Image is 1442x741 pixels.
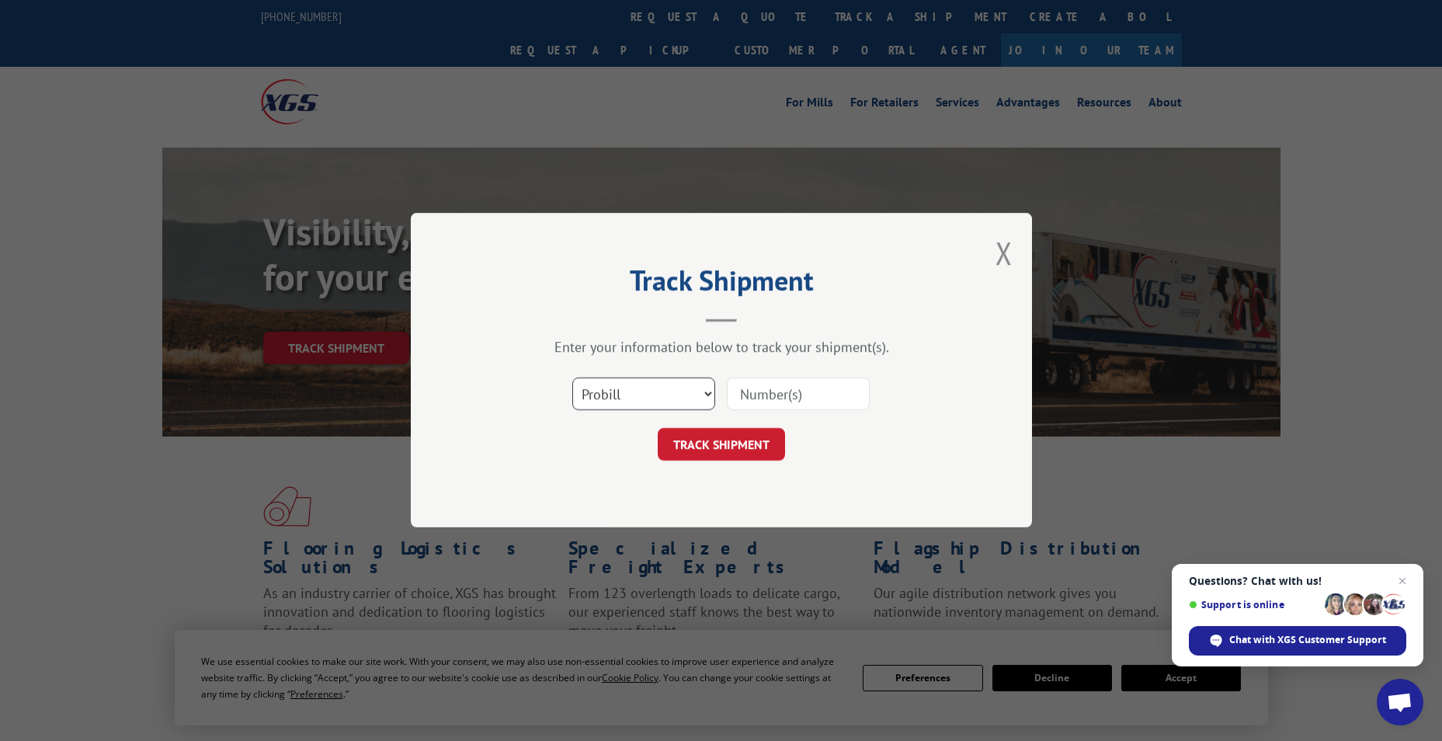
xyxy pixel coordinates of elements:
[658,429,785,461] button: TRACK SHIPMENT
[1189,575,1406,587] span: Questions? Chat with us!
[1229,633,1386,647] span: Chat with XGS Customer Support
[996,232,1013,273] button: Close modal
[1377,679,1423,725] div: Open chat
[1189,599,1319,611] span: Support is online
[1189,626,1406,656] div: Chat with XGS Customer Support
[727,378,870,411] input: Number(s)
[1393,572,1412,590] span: Close chat
[488,270,954,299] h2: Track Shipment
[488,339,954,357] div: Enter your information below to track your shipment(s).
